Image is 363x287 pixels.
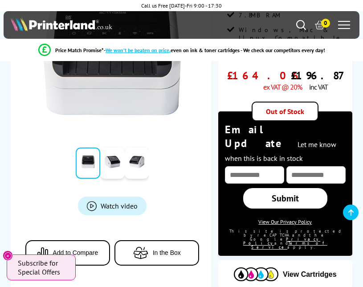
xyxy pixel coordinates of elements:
img: Printerland Logo [11,17,112,31]
span: £164.06 [227,69,302,82]
span: In the Box [153,249,181,256]
span: Price Match Promise* [55,47,104,53]
span: inc VAT [309,82,328,91]
span: Subscribe for Special Offers [18,258,67,276]
span: Watch video [101,201,138,210]
span: We won’t be beaten on price, [106,47,171,53]
span: 0 [321,19,330,28]
button: In the Box [114,240,199,266]
span: Add to Compare [53,249,98,256]
button: Close [3,250,13,261]
span: View Cartridges [283,271,337,279]
a: Printerland Logo [11,17,181,33]
span: ex VAT @ 20% [263,82,302,91]
a: Submit [243,188,327,209]
div: This site is protected by reCAPTCHA and the Google and apply. [225,229,345,249]
span: £196.87 [291,69,346,82]
a: View Our Privacy Policy [258,218,312,225]
img: Cartridges [234,267,278,281]
button: Add to Compare [25,240,110,266]
div: Out of Stock [252,102,318,121]
li: modal_Promise [4,42,359,58]
a: Search [296,20,306,30]
a: 0 [315,20,325,30]
a: Terms of Service [251,241,327,250]
div: - even on ink & toner cartridges - We check our competitors every day! [104,47,325,53]
a: Product_All_Videos [78,197,147,215]
a: Privacy Policy [243,237,321,246]
button: View Cartridges [225,267,345,282]
div: Email Update [225,123,345,164]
